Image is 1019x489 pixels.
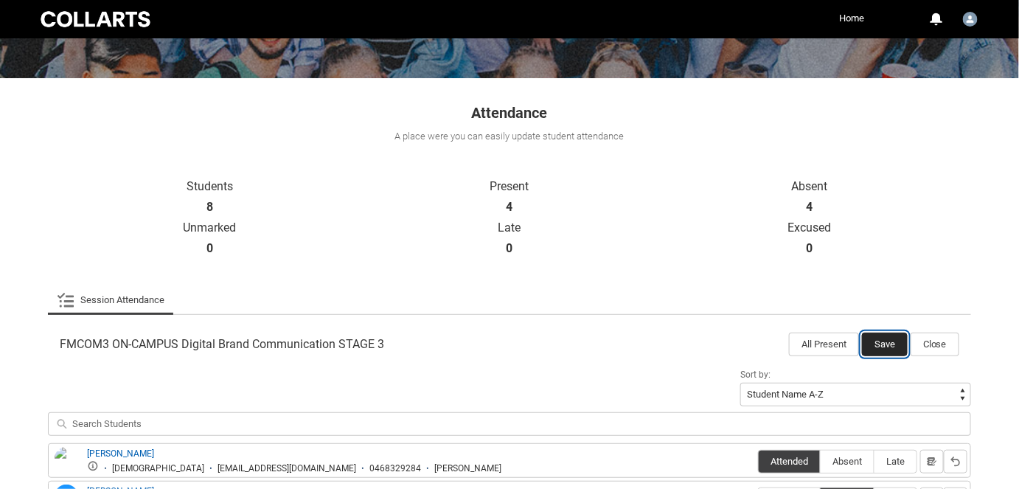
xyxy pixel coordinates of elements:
[472,104,548,122] span: Attendance
[506,241,512,256] strong: 0
[48,285,173,315] li: Session Attendance
[360,221,660,235] p: Late
[434,463,501,474] div: [PERSON_NAME]
[60,179,360,194] p: Students
[835,7,868,30] a: Home
[659,221,959,235] p: Excused
[60,337,384,352] span: FMCOM3 ON-CAMPUS Digital Brand Communication STAGE 3
[218,463,356,474] div: [EMAIL_ADDRESS][DOMAIN_NAME]
[360,179,660,194] p: Present
[920,450,944,474] button: Notes
[789,333,859,356] button: All Present
[959,6,981,30] button: User Profile Richard.McCoy
[911,333,959,356] button: Close
[659,179,959,194] p: Absent
[87,448,154,459] a: [PERSON_NAME]
[48,412,971,436] input: Search Students
[112,463,204,474] div: [DEMOGRAPHIC_DATA]
[57,285,164,315] a: Session Attendance
[806,241,813,256] strong: 0
[55,447,78,479] img: Jessica Hall
[862,333,908,356] button: Save
[206,200,213,215] strong: 8
[206,241,213,256] strong: 0
[46,129,973,144] div: A place were you can easily update student attendance
[944,450,967,474] button: Reset
[740,370,771,380] span: Sort by:
[821,456,874,467] span: Absent
[369,463,421,474] div: 0468329284
[60,221,360,235] p: Unmarked
[874,456,917,467] span: Late
[506,200,512,215] strong: 4
[806,200,813,215] strong: 4
[963,12,978,27] img: Richard.McCoy
[759,456,820,467] span: Attended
